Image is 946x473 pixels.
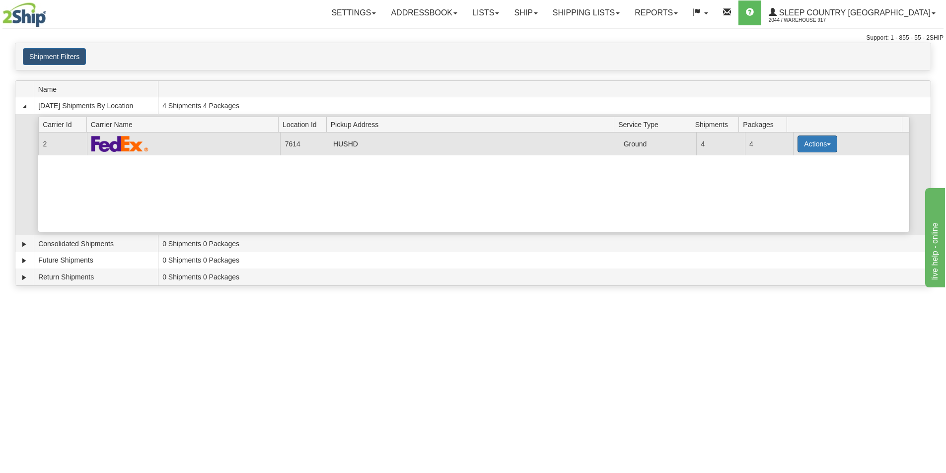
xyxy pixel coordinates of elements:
td: Return Shipments [34,269,158,285]
a: Expand [19,272,29,282]
a: Reports [627,0,685,25]
div: Support: 1 - 855 - 55 - 2SHIP [2,34,944,42]
button: Shipment Filters [23,48,86,65]
iframe: chat widget [923,186,945,287]
span: Carrier Name [91,117,279,132]
a: Ship [507,0,545,25]
a: Shipping lists [545,0,627,25]
div: live help - online [7,6,92,18]
span: 2044 / Warehouse 917 [769,15,843,25]
td: Ground [619,133,696,155]
a: Addressbook [383,0,465,25]
td: Future Shipments [34,252,158,269]
a: Expand [19,239,29,249]
a: Lists [465,0,507,25]
img: FedEx Express® [91,135,148,152]
td: 0 Shipments 0 Packages [158,269,931,285]
span: Name [38,81,158,97]
span: Packages [743,117,787,132]
td: 0 Shipments 0 Packages [158,252,931,269]
span: Pickup Address [331,117,614,132]
a: Expand [19,256,29,266]
span: Carrier Id [43,117,86,132]
td: 2 [38,133,86,155]
span: Sleep Country [GEOGRAPHIC_DATA] [777,8,931,17]
td: 4 Shipments 4 Packages [158,97,931,114]
a: Sleep Country [GEOGRAPHIC_DATA] 2044 / Warehouse 917 [761,0,943,25]
a: Settings [324,0,383,25]
td: 7614 [280,133,328,155]
img: logo2044.jpg [2,2,46,27]
td: [DATE] Shipments By Location [34,97,158,114]
td: 4 [696,133,744,155]
span: Shipments [695,117,739,132]
a: Collapse [19,101,29,111]
span: Service Type [618,117,691,132]
td: 4 [745,133,793,155]
td: HUSHD [329,133,619,155]
td: 0 Shipments 0 Packages [158,235,931,252]
td: Consolidated Shipments [34,235,158,252]
button: Actions [798,135,837,152]
span: Location Id [283,117,326,132]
